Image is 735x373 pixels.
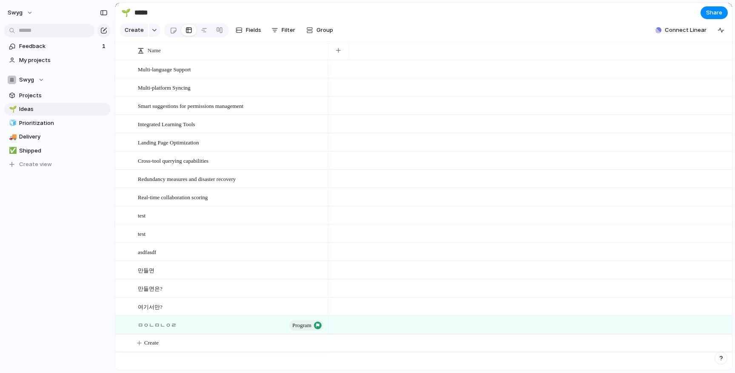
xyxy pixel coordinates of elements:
button: Create [120,23,148,37]
span: My projects [19,56,108,65]
span: Name [148,46,161,55]
span: Real-time collaboration scoring [138,192,208,202]
span: 여기서만? [138,302,162,311]
button: 🌱 [119,6,133,20]
span: Projects [19,91,108,100]
button: program [289,320,324,331]
button: Connect Linear [652,24,710,37]
span: Integrated Learning Tools [138,119,195,129]
span: Landing Page Optimization [138,137,199,147]
button: 🚚 [8,133,16,141]
a: Projects [4,89,111,102]
span: program [292,319,311,331]
span: ㅁㅇㄴㅁㄴㅇㄹ [138,320,177,330]
button: Filter [268,23,299,37]
span: Feedback [19,42,100,51]
span: Swyg [19,76,34,84]
span: 만들면 [138,265,154,275]
span: test [138,210,145,220]
span: Delivery [19,133,108,141]
span: Ideas [19,105,108,113]
span: Filter [282,26,295,34]
span: asdfasdf [138,247,156,257]
div: 🌱 [121,7,131,18]
button: ✅ [8,147,16,155]
button: Group [302,23,337,37]
span: Connect Linear [665,26,707,34]
span: Fields [246,26,261,34]
span: Shipped [19,147,108,155]
button: Create view [4,158,111,171]
a: 🧊Prioritization [4,117,111,130]
a: Feedback1 [4,40,111,53]
span: Share [706,8,722,17]
div: 🌱 [9,105,15,114]
button: Share [701,6,728,19]
span: Prioritization [19,119,108,127]
a: 🚚Delivery [4,130,111,143]
span: Redundancy measures and disaster recovery [138,174,236,184]
button: 🧊 [8,119,16,127]
button: Swyg [4,73,111,86]
span: Cross-tool querying capabilities [138,155,208,165]
span: Multi-language Support [138,64,191,74]
button: swyg [4,6,37,20]
span: Create [144,339,159,347]
span: Create [125,26,144,34]
div: ✅ [9,146,15,155]
span: Create view [19,160,52,169]
span: 만들면은? [138,283,162,293]
a: ✅Shipped [4,144,111,157]
span: swyg [8,8,23,17]
a: My projects [4,54,111,67]
div: 🧊 [9,118,15,128]
button: 🌱 [8,105,16,113]
button: Fields [232,23,265,37]
a: 🌱Ideas [4,103,111,116]
span: 1 [102,42,107,51]
span: Group [316,26,333,34]
span: Multi-platform Syncing [138,82,191,92]
div: 🚚 [9,132,15,142]
span: test [138,229,145,238]
span: Smart suggestions for permissions management [138,101,243,110]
